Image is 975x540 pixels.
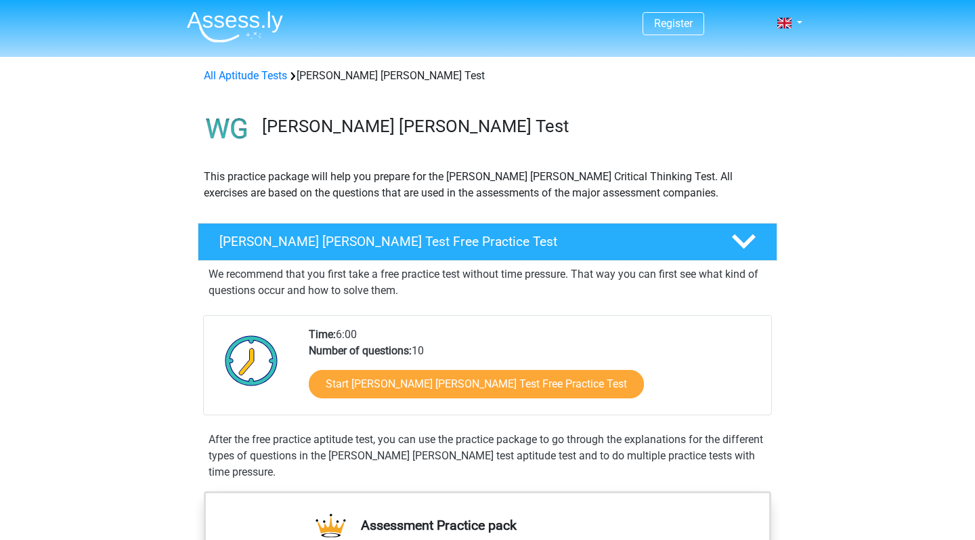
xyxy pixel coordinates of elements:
[219,234,710,249] h4: [PERSON_NAME] [PERSON_NAME] Test Free Practice Test
[217,327,286,394] img: Clock
[198,100,256,158] img: watson glaser test
[262,116,766,137] h3: [PERSON_NAME] [PERSON_NAME] Test
[309,370,644,398] a: Start [PERSON_NAME] [PERSON_NAME] Test Free Practice Test
[309,344,412,357] b: Number of questions:
[204,69,287,82] a: All Aptitude Tests
[203,432,772,480] div: After the free practice aptitude test, you can use the practice package to go through the explana...
[309,328,336,341] b: Time:
[198,68,777,84] div: [PERSON_NAME] [PERSON_NAME] Test
[209,266,766,299] p: We recommend that you first take a free practice test without time pressure. That way you can fir...
[654,17,693,30] a: Register
[204,169,771,201] p: This practice package will help you prepare for the [PERSON_NAME] [PERSON_NAME] Critical Thinking...
[192,223,783,261] a: [PERSON_NAME] [PERSON_NAME] Test Free Practice Test
[299,327,771,415] div: 6:00 10
[187,11,283,43] img: Assessly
